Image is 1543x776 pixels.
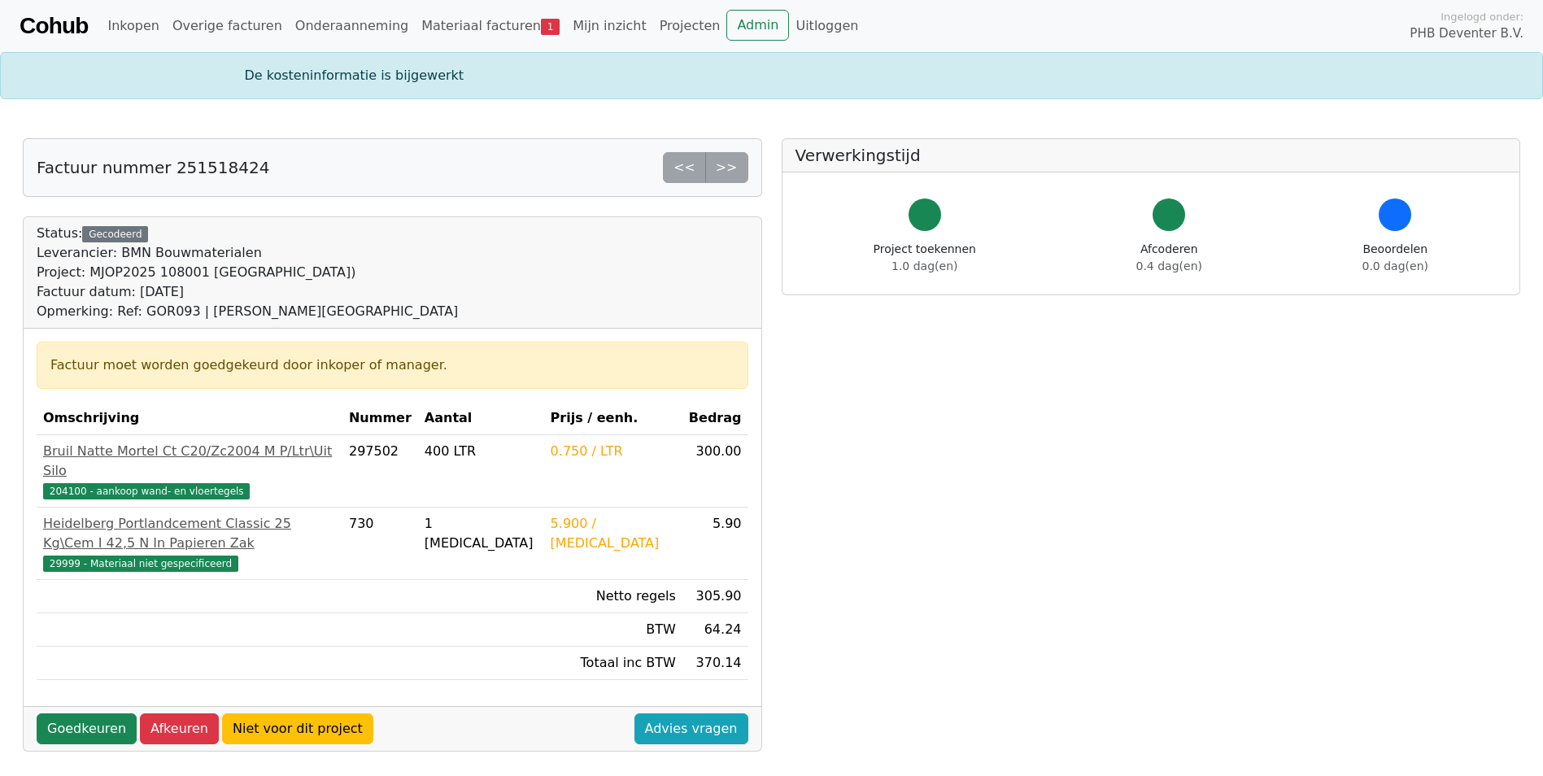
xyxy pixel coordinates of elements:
a: Projecten [653,10,727,42]
div: Project: MJOP2025 108001 [GEOGRAPHIC_DATA]) [37,263,458,282]
td: 297502 [342,435,418,508]
a: Admin [726,10,789,41]
div: 0.750 / LTR [551,442,676,461]
div: Bruil Natte Mortel Ct C20/Zc2004 M P/Ltr\Uit Silo [43,442,336,481]
h5: Verwerkingstijd [795,146,1507,165]
th: Omschrijving [37,402,342,435]
a: Materiaal facturen1 [415,10,566,42]
span: Ingelogd onder: [1441,9,1523,24]
div: 1 [MEDICAL_DATA] [425,514,538,553]
th: Prijs / eenh. [544,402,682,435]
th: Aantal [418,402,544,435]
span: 1 [541,19,560,35]
a: Overige facturen [166,10,289,42]
td: 300.00 [682,435,748,508]
a: Cohub [20,7,88,46]
span: PHB Deventer B.V. [1410,24,1523,43]
a: Inkopen [101,10,165,42]
div: Factuur datum: [DATE] [37,282,458,302]
div: Beoordelen [1362,241,1428,275]
th: Bedrag [682,402,748,435]
div: Status: [37,224,458,321]
div: Leverancier: BMN Bouwmaterialen [37,243,458,263]
td: Netto regels [544,580,682,613]
div: Gecodeerd [82,226,148,242]
td: Totaal inc BTW [544,647,682,680]
span: 0.0 dag(en) [1362,259,1428,272]
a: Afkeuren [140,713,219,744]
a: Mijn inzicht [566,10,653,42]
span: 0.4 dag(en) [1136,259,1202,272]
h5: Factuur nummer 251518424 [37,158,269,177]
div: 5.900 / [MEDICAL_DATA] [551,514,676,553]
th: Nummer [342,402,418,435]
a: Advies vragen [634,713,748,744]
div: 400 LTR [425,442,538,461]
a: Uitloggen [789,10,865,42]
div: Project toekennen [874,241,976,275]
span: 204100 - aankoop wand- en vloertegels [43,483,250,499]
td: 370.14 [682,647,748,680]
td: 64.24 [682,613,748,647]
td: 730 [342,508,418,580]
a: Bruil Natte Mortel Ct C20/Zc2004 M P/Ltr\Uit Silo204100 - aankoop wand- en vloertegels [43,442,336,500]
div: Opmerking: Ref: GOR093 | [PERSON_NAME][GEOGRAPHIC_DATA] [37,302,458,321]
td: 5.90 [682,508,748,580]
td: 305.90 [682,580,748,613]
div: Afcoderen [1136,241,1202,275]
span: 1.0 dag(en) [891,259,957,272]
span: 29999 - Materiaal niet gespecificeerd [43,556,238,572]
div: Factuur moet worden goedgekeurd door inkoper of manager. [50,355,734,375]
a: Heidelberg Portlandcement Classic 25 Kg\Cem I 42,5 N In Papieren Zak29999 - Materiaal niet gespec... [43,514,336,573]
a: Onderaanneming [289,10,415,42]
a: Niet voor dit project [222,713,373,744]
div: Heidelberg Portlandcement Classic 25 Kg\Cem I 42,5 N In Papieren Zak [43,514,336,553]
a: Goedkeuren [37,713,137,744]
div: De kosteninformatie is bijgewerkt [235,66,1309,85]
td: BTW [544,613,682,647]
